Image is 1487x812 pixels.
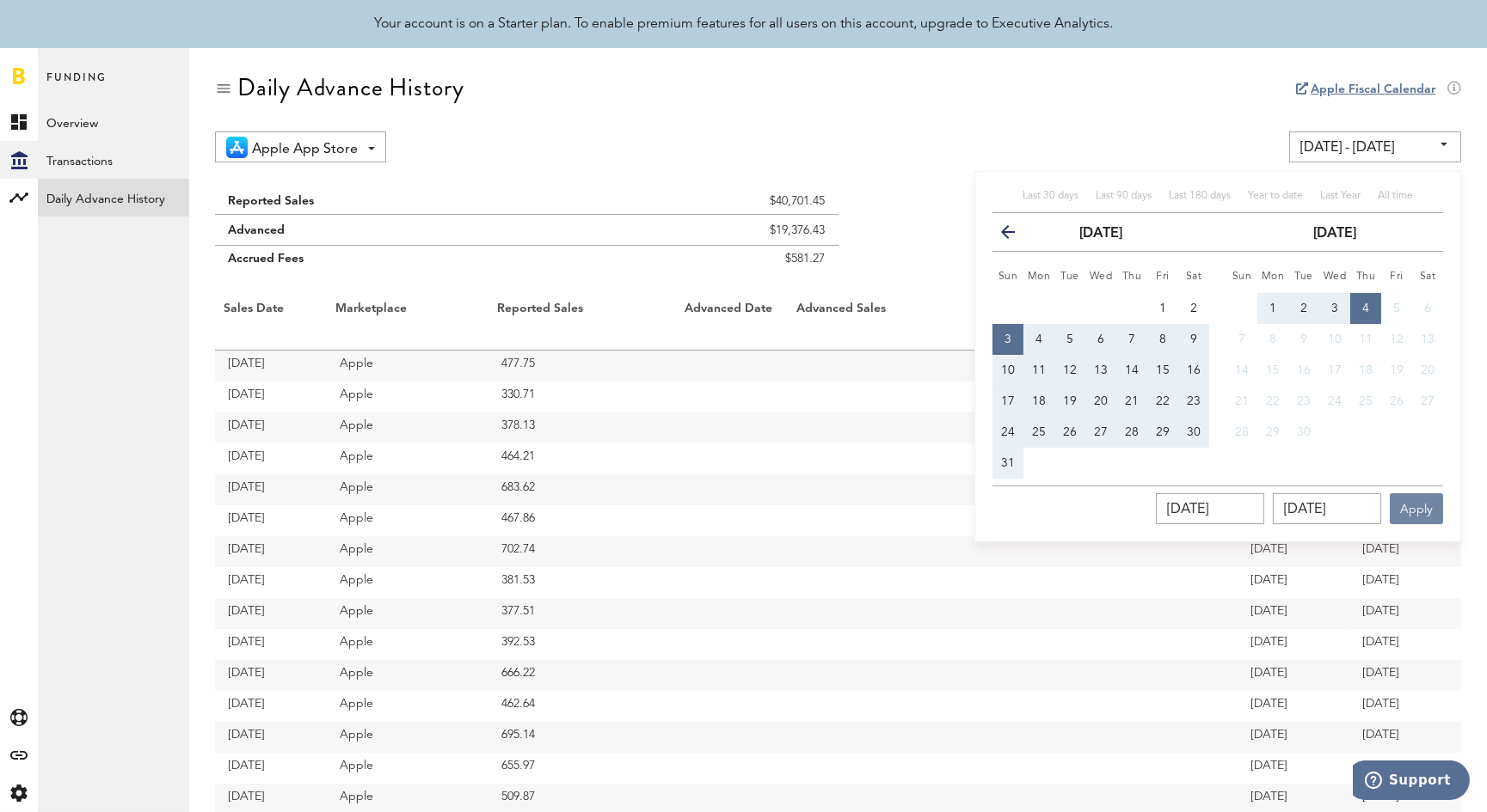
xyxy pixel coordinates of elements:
[327,382,488,412] td: Apple
[1085,417,1116,448] button: 27
[1032,426,1046,438] span: 25
[1324,272,1347,282] small: Wednesday
[1266,395,1280,407] span: 22
[327,660,488,691] td: Apple
[1390,272,1404,282] small: Friday
[215,180,576,215] td: Reported Sales
[1349,753,1461,784] td: [DATE]
[1328,364,1342,376] span: 17
[1319,324,1350,355] button: 10
[1235,426,1249,438] span: 28
[488,753,677,784] td: 655.97
[1424,302,1431,314] span: 6
[1085,324,1116,355] button: 6
[38,141,189,179] a: Transactions
[1319,293,1350,324] button: 3
[488,722,677,753] td: 695.14
[488,629,677,660] td: 392.53
[1320,191,1361,201] span: Last Year
[1412,293,1443,324] button: 6
[1125,364,1139,376] span: 14
[1116,324,1147,355] button: 7
[1257,324,1288,355] button: 8
[488,382,677,412] td: 330.71
[1257,355,1288,386] button: 15
[488,536,677,567] td: 702.74
[46,67,107,103] span: Funding
[215,629,327,660] td: [DATE]
[215,297,327,351] th: Sales Date
[1054,386,1085,417] button: 19
[215,598,327,629] td: [DATE]
[1187,364,1201,376] span: 16
[1235,364,1249,376] span: 14
[1147,417,1178,448] button: 29
[1085,386,1116,417] button: 20
[1001,395,1015,407] span: 17
[215,412,327,443] td: [DATE]
[215,474,327,505] td: [DATE]
[1297,364,1311,376] span: 16
[1238,536,1349,567] td: [DATE]
[327,297,488,351] th: Marketplace
[327,691,488,722] td: Apple
[1349,629,1461,660] td: [DATE]
[1350,386,1381,417] button: 25
[1186,272,1202,282] small: Saturday
[1381,293,1412,324] button: 5
[1390,493,1443,524] button: Apply
[1001,457,1015,469] span: 31
[38,179,189,217] a: Daily Advance History
[215,246,576,281] td: Accrued Fees
[1328,333,1342,345] span: 10
[1125,395,1139,407] span: 21
[327,412,488,443] td: Apple
[1060,272,1079,282] small: Tuesday
[1390,395,1404,407] span: 26
[1350,355,1381,386] button: 18
[1288,355,1319,386] button: 16
[1079,227,1122,241] strong: [DATE]
[576,215,838,246] td: $19,376.43
[1226,324,1257,355] button: 7
[1156,272,1170,282] small: Friday
[1190,333,1197,345] span: 9
[1094,426,1108,438] span: 27
[215,505,327,536] td: [DATE]
[1412,386,1443,417] button: 27
[215,382,327,412] td: [DATE]
[1097,333,1104,345] span: 6
[1156,493,1264,524] input: __/__/____
[676,297,788,351] th: Advanced Date
[1125,426,1139,438] span: 28
[1381,355,1412,386] button: 19
[992,417,1023,448] button: 24
[1350,324,1381,355] button: 11
[1294,272,1313,282] small: Tuesday
[1266,426,1280,438] span: 29
[1257,293,1288,324] button: 1
[1238,598,1349,629] td: [DATE]
[1122,272,1142,282] small: Thursday
[1156,364,1170,376] span: 15
[327,351,488,382] td: Apple
[1257,386,1288,417] button: 22
[1319,386,1350,417] button: 24
[1187,426,1201,438] span: 30
[327,598,488,629] td: Apple
[327,536,488,567] td: Apple
[1066,333,1073,345] span: 5
[1094,395,1108,407] span: 20
[1054,355,1085,386] button: 12
[1023,191,1078,201] span: Last 30 days
[1054,324,1085,355] button: 5
[374,14,1113,34] div: Your account is on a Starter plan. To enable premium features for all users on this account, upgr...
[1023,417,1054,448] button: 25
[1238,333,1245,345] span: 7
[576,180,838,215] td: $40,701.45
[1393,302,1400,314] span: 5
[1349,536,1461,567] td: [DATE]
[1349,660,1461,691] td: [DATE]
[1147,355,1178,386] button: 15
